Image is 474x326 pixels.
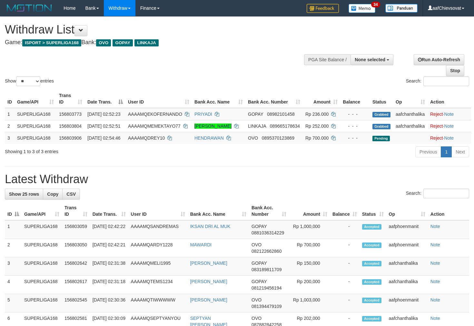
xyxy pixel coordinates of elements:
input: Search: [423,76,469,86]
h1: Latest Withdraw [5,173,469,186]
a: Show 25 rows [5,189,43,200]
th: User ID: activate to sort column ascending [128,202,188,220]
span: GOPAY [248,112,263,117]
img: Button%20Memo.svg [349,4,376,13]
span: OVO [248,135,258,141]
span: None selected [355,57,385,62]
td: - [330,276,360,294]
a: MAWARDI [190,242,212,247]
td: 5 [5,294,22,312]
td: - [330,257,360,276]
td: 3 [5,257,22,276]
span: LINKAJA [134,39,159,46]
span: 156803906 [59,135,82,141]
span: AAAAMQMEMEKTAYO77 [128,123,181,129]
a: Note [430,297,440,302]
td: 156803050 [62,239,90,257]
span: Copy 08982101458 to clipboard [267,112,295,117]
a: Next [451,146,469,157]
a: Note [444,112,454,117]
a: PRIYADI [194,112,212,117]
th: Action [428,202,469,220]
td: AAAAMQTEMS1234 [128,276,188,294]
span: Copy [47,192,58,197]
select: Showentries [16,76,40,86]
a: [PERSON_NAME] [194,123,232,129]
label: Search: [406,189,469,198]
a: HENDRAWAN [194,135,224,141]
span: [DATE] 02:54:46 [87,135,120,141]
th: Game/API: activate to sort column ascending [22,202,62,220]
th: Balance: activate to sort column ascending [330,202,360,220]
td: [DATE] 02:42:22 [90,220,128,239]
td: aafphoenmanit [386,294,428,312]
th: Date Trans.: activate to sort column descending [85,90,125,108]
td: SUPERLIGA168 [22,239,62,257]
td: - [330,239,360,257]
td: aafphoenmanit [386,220,428,239]
label: Search: [406,76,469,86]
a: IKSAN DRI AL MUK [190,224,231,229]
a: Note [430,316,440,321]
span: Copy 089665178634 to clipboard [270,123,300,129]
span: AAAAMQEKOFERNANDO [128,112,182,117]
span: LINKAJA [248,123,266,129]
td: 1 [5,220,22,239]
td: SUPERLIGA168 [15,132,56,144]
td: · [428,132,471,144]
a: 1 [441,146,452,157]
td: 4 [5,276,22,294]
span: [DATE] 02:52:51 [87,123,120,129]
td: - [330,220,360,239]
th: Action [428,90,471,108]
span: OVO [252,242,262,247]
span: 156803773 [59,112,82,117]
td: Rp 150,000 [289,257,330,276]
a: [PERSON_NAME] [190,261,227,266]
span: Rp 252.000 [305,123,329,129]
td: AAAAMQMELI1995 [128,257,188,276]
h4: Game: Bank: [5,39,310,46]
td: [DATE] 02:30:36 [90,294,128,312]
a: Reject [430,123,443,129]
th: Bank Acc. Name: activate to sort column ascending [188,202,249,220]
span: [DATE] 02:52:23 [87,112,120,117]
a: Run Auto-Refresh [414,54,464,65]
span: Show 25 rows [9,192,39,197]
div: - - - [343,135,367,141]
td: - [330,294,360,312]
a: Reject [430,135,443,141]
span: ISPORT > SUPERLIGA168 [22,39,81,46]
th: Trans ID: activate to sort column ascending [56,90,85,108]
td: Rp 1,003,000 [289,294,330,312]
th: Balance [340,90,370,108]
td: aafphoenmanit [386,239,428,257]
th: ID [5,90,15,108]
span: Accepted [362,279,381,285]
td: SUPERLIGA168 [22,294,62,312]
th: Trans ID: activate to sort column ascending [62,202,90,220]
span: Accepted [362,298,381,303]
img: panduan.png [385,4,418,13]
span: Rp 700.000 [305,135,329,141]
td: 156802617 [62,276,90,294]
a: Note [430,224,440,229]
h1: Withdraw List [5,23,310,36]
span: GOPAY [113,39,133,46]
td: AAAAMQSANDREMAS [128,220,188,239]
th: Op: activate to sort column ascending [393,90,428,108]
img: Feedback.jpg [307,4,339,13]
th: User ID: activate to sort column ascending [125,90,192,108]
input: Search: [423,189,469,198]
span: 34 [371,2,380,7]
td: [DATE] 02:31:18 [90,276,128,294]
a: [PERSON_NAME] [190,279,227,284]
th: Status [370,90,393,108]
span: Copy 081394479109 to clipboard [252,304,281,309]
td: SUPERLIGA168 [15,108,56,120]
td: Rp 1,000,000 [289,220,330,239]
label: Show entries [5,76,54,86]
a: [PERSON_NAME] [190,297,227,302]
th: Date Trans.: activate to sort column ascending [90,202,128,220]
div: PGA Site Balance / [304,54,351,65]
